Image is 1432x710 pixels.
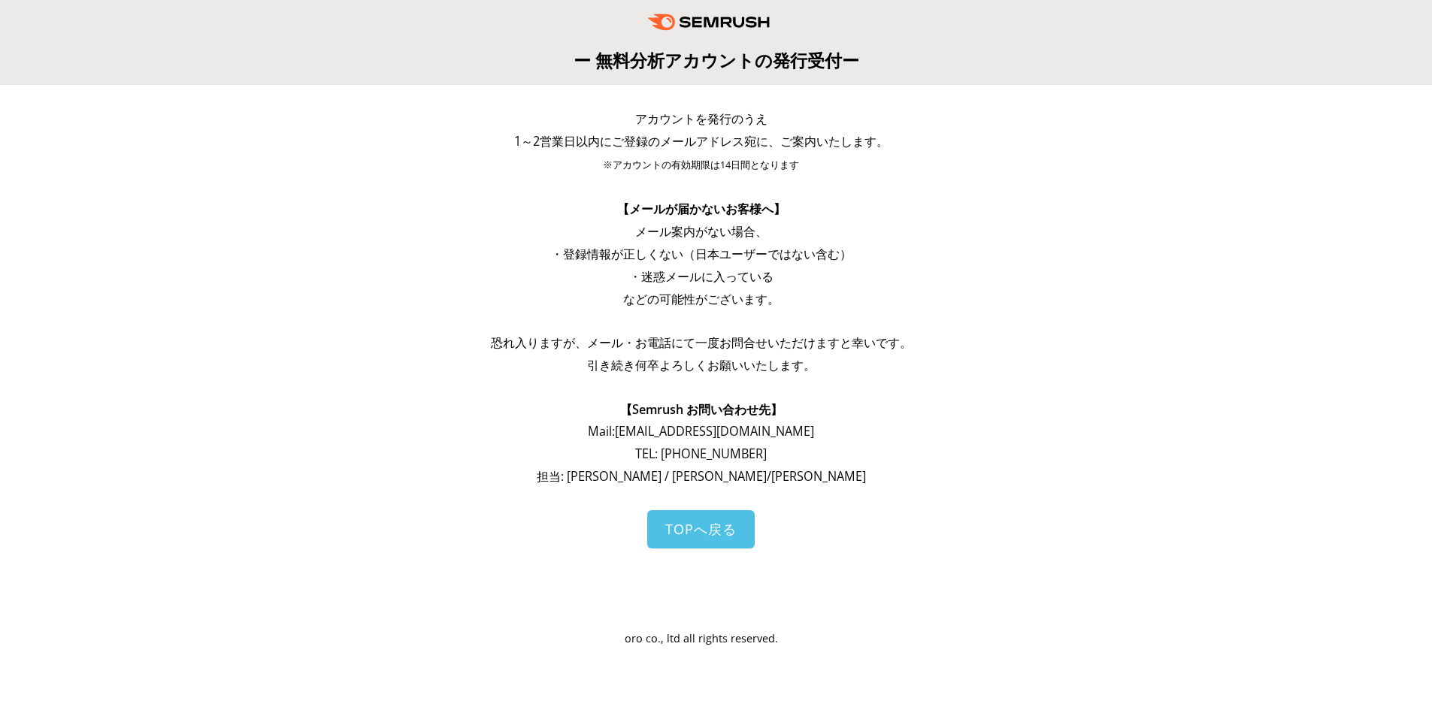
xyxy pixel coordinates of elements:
span: ・迷惑メールに入っている [629,268,774,285]
span: 引き続き何卒よろしくお願いいたします。 [587,357,816,373]
span: TEL: [PHONE_NUMBER] [635,446,767,462]
span: ー 無料分析アカウントの発行受付ー [574,48,859,72]
a: TOPへ戻る [647,510,755,548]
span: 【Semrush お問い合わせ先】 [620,401,783,418]
span: 担当: [PERSON_NAME] / [PERSON_NAME]/[PERSON_NAME] [537,468,866,485]
span: 1～2営業日以内にご登録のメールアドレス宛に、ご案内いたします。 [514,133,889,150]
span: 【メールが届かないお客様へ】 [617,201,786,217]
span: アカウントを発行のうえ [635,110,767,127]
span: ・登録情報が正しくない（日本ユーザーではない含む） [551,246,852,262]
span: Mail: [EMAIL_ADDRESS][DOMAIN_NAME] [588,423,814,440]
span: などの可能性がございます。 [623,291,780,307]
span: ※アカウントの有効期限は14日間となります [603,159,799,171]
span: TOPへ戻る [665,520,737,538]
span: メール案内がない場合、 [635,223,767,240]
span: 恐れ入りますが、メール・お電話にて一度お問合せいただけますと幸いです。 [491,334,912,351]
span: oro co., ltd all rights reserved. [625,631,778,645]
